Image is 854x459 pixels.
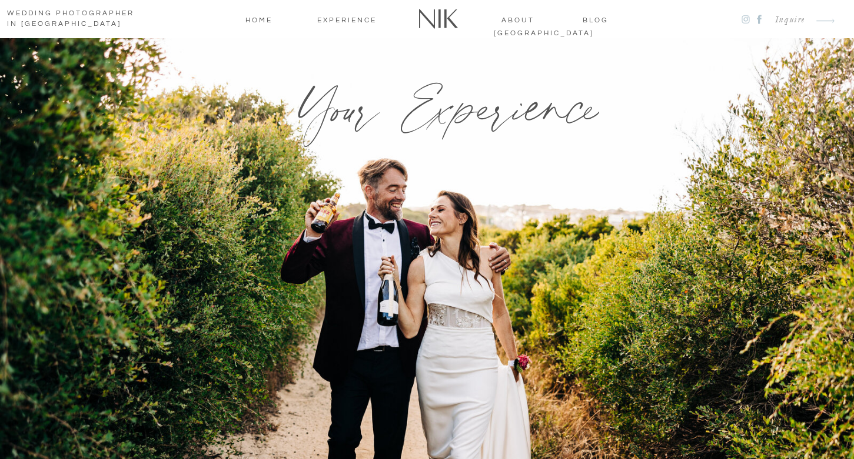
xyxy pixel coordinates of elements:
[291,68,603,153] h1: Your Experience
[312,14,382,25] a: Experience
[766,12,805,28] a: Inquire
[572,14,620,25] a: blog
[235,14,283,25] a: home
[7,8,146,31] a: wedding photographerin [GEOGRAPHIC_DATA]
[494,14,543,25] a: about [GEOGRAPHIC_DATA]
[411,4,465,34] a: Nik
[7,8,146,31] h1: wedding photographer in [GEOGRAPHIC_DATA]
